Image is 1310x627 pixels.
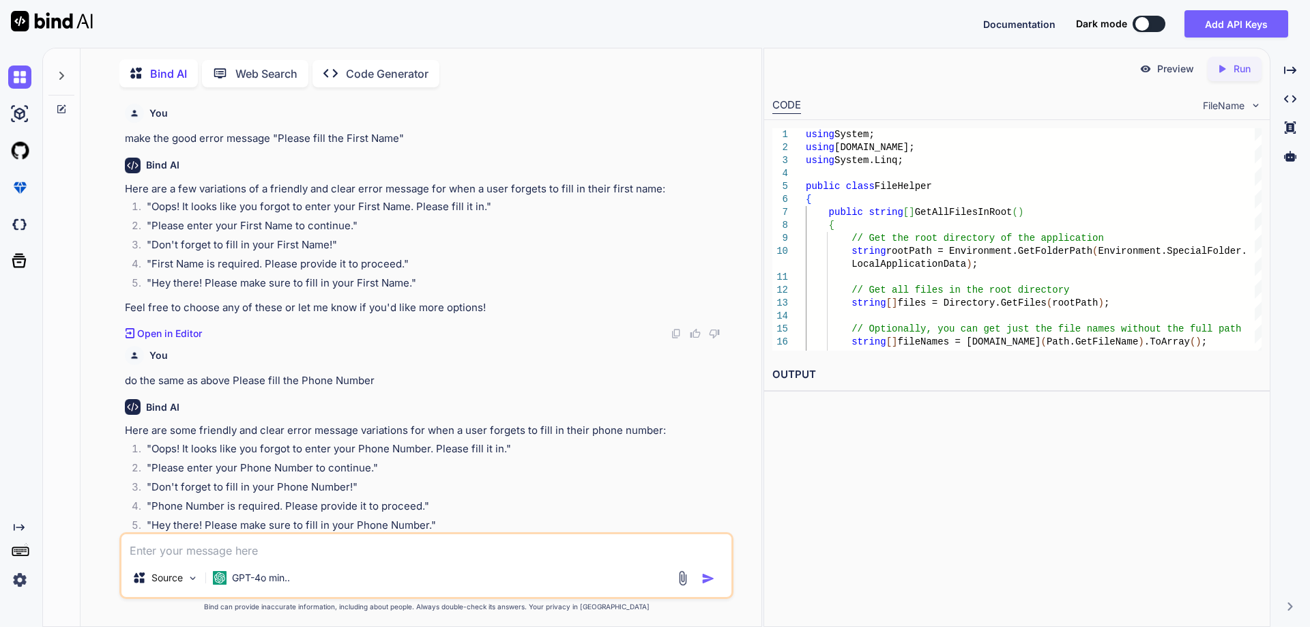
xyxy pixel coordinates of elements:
[851,336,886,347] span: string
[983,18,1056,30] span: Documentation
[136,499,731,518] li: "Phone Number is required. Please provide it to proceed."
[1040,336,1046,347] span: (
[772,167,788,180] div: 4
[1250,100,1262,111] img: chevron down
[772,284,788,297] div: 12
[966,259,972,269] span: )
[146,158,179,172] h6: Bind AI
[149,349,168,362] h6: You
[806,181,840,192] span: public
[897,297,1046,308] span: files = Directory.GetFiles
[709,328,720,339] img: dislike
[187,572,199,584] img: Pick Models
[874,181,931,192] span: FileHelper
[772,245,788,258] div: 10
[136,199,731,218] li: "Oops! It looks like you forgot to enter your First Name. Please fill it in."
[772,141,788,154] div: 2
[8,176,31,199] img: premium
[983,17,1056,31] button: Documentation
[834,142,915,153] span: [DOMAIN_NAME];
[1018,207,1023,218] span: )
[8,65,31,89] img: chat
[150,65,187,82] p: Bind AI
[892,336,897,347] span: ]
[1047,336,1138,347] span: Path.GetFileName
[137,327,202,340] p: Open in Editor
[671,328,682,339] img: copy
[136,218,731,237] li: "Please enter your First Name to continue."
[1047,297,1052,308] span: (
[1184,10,1288,38] button: Add API Keys
[1052,297,1098,308] span: rootPath
[892,297,897,308] span: ]
[772,349,788,362] div: 17
[851,297,886,308] span: string
[851,259,966,269] span: LocalApplicationData
[690,328,701,339] img: like
[828,220,834,231] span: {
[146,400,179,414] h6: Bind AI
[886,297,891,308] span: [
[1234,62,1251,76] p: Run
[772,232,788,245] div: 9
[886,336,891,347] span: [
[1144,336,1189,347] span: .ToArray
[764,359,1270,391] h2: OUTPUT
[125,423,731,439] p: Here are some friendly and clear error message variations for when a user forgets to fill in thei...
[235,65,297,82] p: Web Search
[851,246,886,257] span: string
[972,259,977,269] span: ;
[897,336,1040,347] span: fileNames = [DOMAIN_NAME]
[772,206,788,219] div: 7
[1157,62,1194,76] p: Preview
[136,461,731,480] li: "Please enter your Phone Number to continue."
[851,233,1104,244] span: // Get the root directory of the application
[136,237,731,257] li: "Don't forget to fill in your First Name!"
[8,568,31,592] img: settings
[701,572,715,585] img: icon
[1104,297,1109,308] span: ;
[136,518,731,537] li: "Hey there! Please make sure to fill in your Phone Number."
[1138,323,1241,334] span: hout the full path
[1098,297,1103,308] span: )
[8,213,31,236] img: darkCloudIdeIcon
[1092,246,1098,257] span: (
[806,129,834,140] span: using
[125,181,731,197] p: Here are a few variations of a friendly and clear error message for when a user forgets to fill i...
[1098,246,1247,257] span: Environment.SpecialFolder.
[1203,99,1244,113] span: FileName
[1076,17,1127,31] span: Dark mode
[1190,336,1195,347] span: (
[845,181,874,192] span: class
[125,300,731,316] p: Feel free to choose any of these or let me know if you'd like more options!
[136,257,731,276] li: "First Name is required. Please provide it to proceed."
[806,194,811,205] span: {
[772,128,788,141] div: 1
[213,571,227,585] img: GPT-4o mini
[828,207,862,218] span: public
[914,207,1012,218] span: GetAllFilesInRoot
[772,336,788,349] div: 16
[1201,336,1206,347] span: ;
[151,571,183,585] p: Source
[136,441,731,461] li: "Oops! It looks like you forgot to enter your Phone Number. Please fill it in."
[125,373,731,389] p: do the same as above Please fill the Phone Number
[11,11,93,31] img: Bind AI
[772,297,788,310] div: 13
[772,323,788,336] div: 15
[119,602,733,612] p: Bind can provide inaccurate information, including about people. Always double-check its answers....
[346,65,428,82] p: Code Generator
[232,571,290,585] p: GPT-4o min..
[772,271,788,284] div: 11
[136,276,731,295] li: "Hey there! Please make sure to fill in your First Name."
[1138,336,1144,347] span: )
[772,98,801,114] div: CODE
[1195,336,1201,347] span: )
[806,142,834,153] span: using
[886,246,1092,257] span: rootPath = Environment.GetFolderPath
[834,155,903,166] span: System.Linq;
[772,180,788,193] div: 5
[8,102,31,126] img: ai-studio
[909,207,914,218] span: ]
[125,131,731,147] p: make the good error message "Please fill the First Name"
